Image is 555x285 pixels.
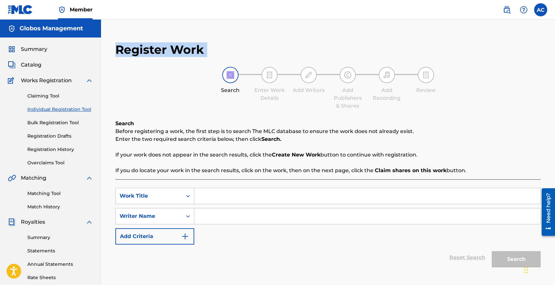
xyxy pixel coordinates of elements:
div: Enter Work Details [253,86,286,102]
img: expand [85,174,93,182]
span: Matching [21,174,46,182]
img: Matching [8,174,16,182]
a: Individual Registration Tool [27,106,93,113]
a: CatalogCatalog [8,61,41,69]
span: Royalties [21,218,45,226]
a: Matching Tool [27,190,93,197]
iframe: Resource Center [537,186,555,238]
div: Work Title [120,192,178,200]
button: Add Criteria [115,228,194,245]
img: Top Rightsholder [58,6,66,14]
a: Bulk Registration Tool [27,119,93,126]
a: Public Search [500,3,513,16]
p: If you do locate your work in the search results, click on the work, then on the next page, click... [115,167,541,174]
div: Widget chat [522,254,555,285]
div: Add Recording [371,86,403,102]
img: help [520,6,528,14]
img: step indicator icon for Review [422,71,430,79]
strong: Claim shares on this work [375,167,446,173]
a: Claiming Tool [27,93,93,99]
p: If your work does not appear in the search results, click the button to continue with registration. [115,151,541,159]
img: MLC Logo [8,5,33,14]
a: Match History [27,203,93,210]
img: expand [85,218,93,226]
img: step indicator icon for Add Writers [305,71,313,79]
img: step indicator icon for Add Publishers & Shares [344,71,352,79]
h2: Register Work [115,42,204,57]
img: Summary [8,45,16,53]
a: Overclaims Tool [27,159,93,166]
p: Before registering a work, the first step is to search The MLC database to ensure the work does n... [115,127,541,135]
strong: Search. [261,136,281,142]
span: Works Registration [21,77,72,84]
div: Search [214,86,247,94]
div: Add Writers [292,86,325,94]
b: Search [115,120,134,127]
a: Annual Statements [27,261,93,268]
span: Member [70,6,93,13]
strong: Create New Work [272,152,320,158]
img: Royalties [8,218,16,226]
img: 9d2ae6d4665cec9f34b9.svg [181,232,189,240]
iframe: Chat Widget [522,254,555,285]
div: Help [517,3,530,16]
a: Rate Sheets [27,274,93,281]
p: Enter the two required search criteria below, then click [115,135,541,143]
a: SummarySummary [8,45,47,53]
h5: Globos Management [20,25,83,32]
div: Add Publishers & Shares [331,86,364,110]
img: search [503,6,511,14]
img: step indicator icon for Enter Work Details [266,71,273,79]
img: Catalog [8,61,16,69]
a: Registration History [27,146,93,153]
img: expand [85,77,93,84]
div: Review [410,86,442,94]
span: Summary [21,45,47,53]
img: step indicator icon for Add Recording [383,71,391,79]
div: Trascina [524,260,528,280]
a: Summary [27,234,93,241]
div: Writer Name [120,212,178,220]
a: Registration Drafts [27,133,93,140]
img: step indicator icon for Search [226,71,234,79]
form: Search Form [115,188,541,271]
a: Statements [27,247,93,254]
div: User Menu [534,3,547,16]
img: Works Registration [8,77,16,84]
img: Accounts [8,25,16,33]
span: Catalog [21,61,41,69]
